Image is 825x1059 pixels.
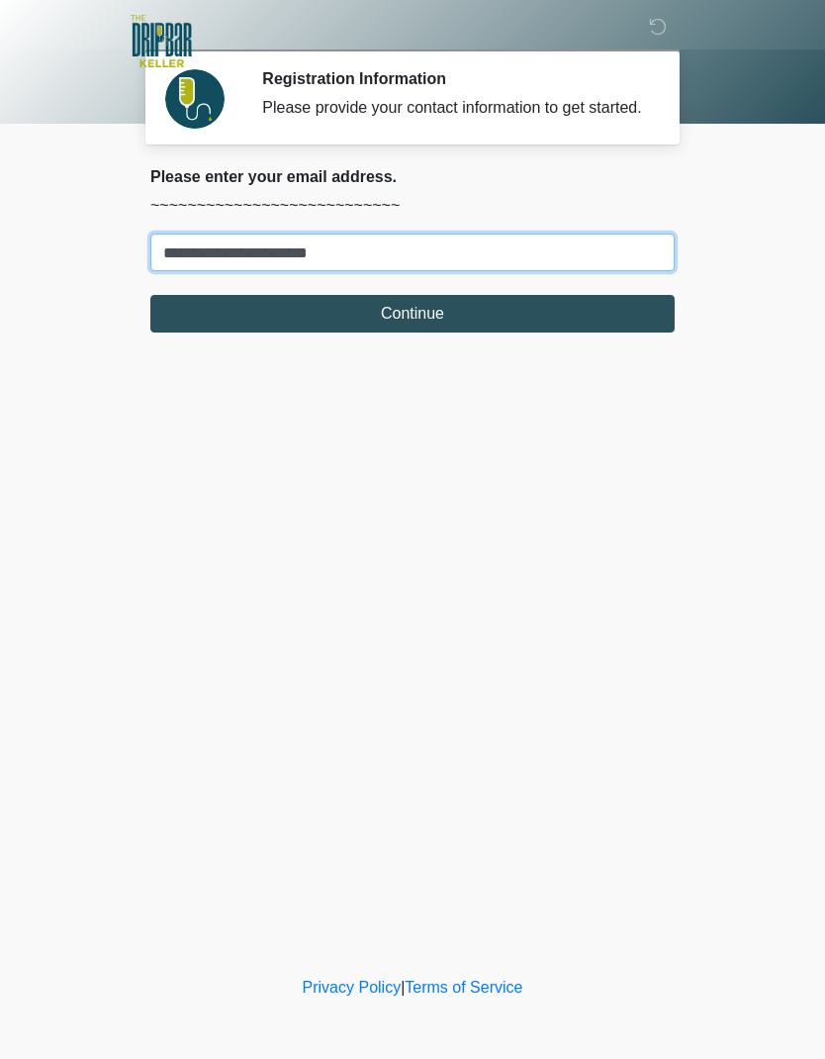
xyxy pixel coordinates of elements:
p: ~~~~~~~~~~~~~~~~~~~~~~~~~~~ [150,194,675,218]
a: Terms of Service [405,979,522,996]
h2: Please enter your email address. [150,167,675,186]
a: | [401,979,405,996]
a: Privacy Policy [303,979,402,996]
div: Please provide your contact information to get started. [262,96,645,120]
button: Continue [150,295,675,333]
img: The DRIPBaR - Keller Logo [131,15,192,67]
img: Agent Avatar [165,69,225,129]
